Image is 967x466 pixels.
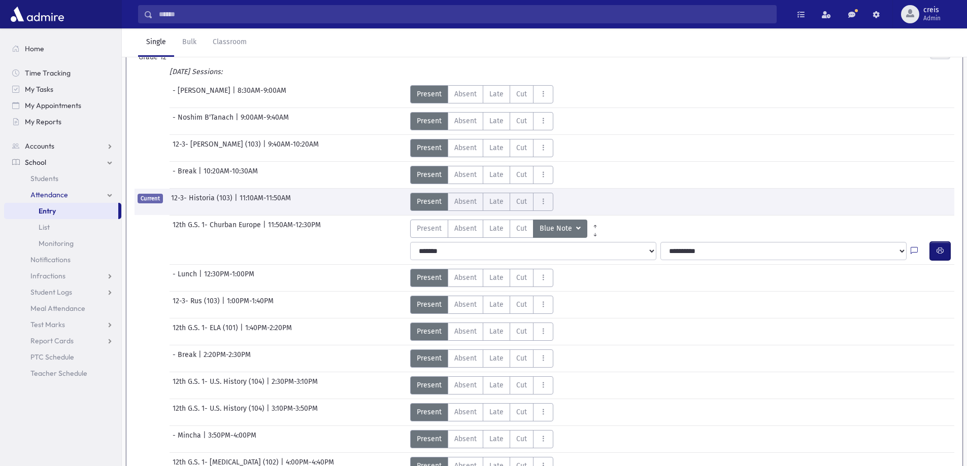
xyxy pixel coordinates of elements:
[454,353,477,364] span: Absent
[417,272,442,283] span: Present
[489,196,504,207] span: Late
[489,299,504,310] span: Late
[4,65,121,81] a: Time Tracking
[4,170,121,187] a: Students
[171,193,235,211] span: 12-3- Historia (103)
[39,206,56,216] span: Entry
[272,403,318,421] span: 3:10PM-3:50PM
[138,28,174,57] a: Single
[173,296,222,314] span: 12-3- Rus (103)
[222,296,227,314] span: |
[4,81,121,97] a: My Tasks
[454,407,477,417] span: Absent
[30,304,85,313] span: Meal Attendance
[587,220,603,228] a: All Prior
[516,169,527,180] span: Cut
[30,336,74,345] span: Report Cards
[30,255,71,264] span: Notifications
[410,403,553,421] div: AttTypes
[516,299,527,310] span: Cut
[516,223,527,234] span: Cut
[198,349,204,368] span: |
[454,380,477,390] span: Absent
[489,353,504,364] span: Late
[454,272,477,283] span: Absent
[489,223,504,234] span: Late
[4,300,121,316] a: Meal Attendance
[410,349,553,368] div: AttTypes
[173,269,199,287] span: - Lunch
[417,299,442,310] span: Present
[138,194,163,203] span: Current
[533,220,587,238] button: Blue Note
[25,141,54,151] span: Accounts
[4,138,121,154] a: Accounts
[198,166,204,184] span: |
[417,169,442,180] span: Present
[4,365,121,381] a: Teacher Schedule
[173,322,240,341] span: 12th G.S. 1- ELA (101)
[454,89,477,99] span: Absent
[263,139,268,157] span: |
[516,142,527,153] span: Cut
[173,112,236,130] span: - Noshim B'Tanach
[205,28,255,57] a: Classroom
[4,333,121,349] a: Report Cards
[410,85,553,103] div: AttTypes
[489,272,504,283] span: Late
[39,223,50,232] span: List
[516,326,527,337] span: Cut
[39,239,74,248] span: Monitoring
[410,322,553,341] div: AttTypes
[30,174,58,183] span: Students
[173,139,263,157] span: 12-3- [PERSON_NAME] (103)
[410,193,553,211] div: AttTypes
[173,349,198,368] span: - Break
[489,142,504,153] span: Late
[454,116,477,126] span: Absent
[516,196,527,207] span: Cut
[489,116,504,126] span: Late
[30,369,87,378] span: Teacher Schedule
[30,190,68,199] span: Attendance
[417,353,442,364] span: Present
[173,166,198,184] span: - Break
[4,219,121,235] a: List
[454,326,477,337] span: Absent
[173,403,266,421] span: 12th G.S. 1- U.S. History (104)
[4,154,121,170] a: School
[516,353,527,364] span: Cut
[417,142,442,153] span: Present
[417,223,442,234] span: Present
[516,380,527,390] span: Cut
[489,326,504,337] span: Late
[410,112,553,130] div: AttTypes
[25,101,81,110] span: My Appointments
[489,169,504,180] span: Late
[227,296,274,314] span: 1:00PM-1:40PM
[272,376,318,395] span: 2:30PM-3:10PM
[516,272,527,283] span: Cut
[410,269,553,287] div: AttTypes
[208,430,256,448] span: 3:50PM-4:00PM
[173,376,266,395] span: 12th G.S. 1- U.S. History (104)
[4,114,121,130] a: My Reports
[923,14,941,22] span: Admin
[516,116,527,126] span: Cut
[232,85,238,103] span: |
[410,296,553,314] div: AttTypes
[4,284,121,300] a: Student Logs
[170,67,222,76] i: [DATE] Sessions:
[923,6,941,14] span: creis
[410,430,553,448] div: AttTypes
[454,434,477,444] span: Absent
[266,376,272,395] span: |
[268,220,321,238] span: 11:50AM-12:30PM
[4,252,121,268] a: Notifications
[203,430,208,448] span: |
[540,223,574,234] span: Blue Note
[410,220,603,238] div: AttTypes
[516,407,527,417] span: Cut
[410,139,553,157] div: AttTypes
[417,434,442,444] span: Present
